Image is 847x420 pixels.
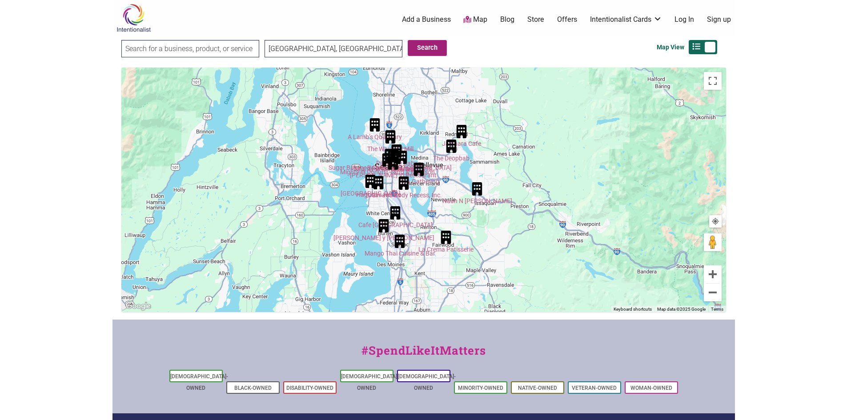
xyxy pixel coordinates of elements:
a: [DEMOGRAPHIC_DATA]-Owned [170,373,228,391]
a: Intentionalist Cards [590,15,662,24]
a: Blog [500,15,514,24]
input: Search for a business, product, or service [121,40,259,57]
a: Woman-Owned [630,385,672,391]
a: Store [527,15,544,24]
div: Pitch The Baby [390,144,403,158]
div: Mango Thai Cuisine & Bar [393,235,406,248]
div: Yoka Tea [395,151,409,164]
div: ASA Gathering [412,163,426,176]
div: Camp West [364,175,377,188]
div: The Wayland Mill [384,130,397,144]
div: A Lamb’s Quandary [368,118,381,132]
div: Mighty-O Donuts – 2nd & Madison [381,153,394,167]
a: Sign up [707,15,731,24]
div: Cafe Dulzura [389,206,402,220]
div: The Deopbab [445,140,458,153]
a: [DEMOGRAPHIC_DATA]-Owned [341,373,399,391]
a: Minority-Owned [458,385,503,391]
button: Keyboard shortcuts [614,306,652,312]
a: Log In [674,15,694,24]
div: Don Gallopinto y Tortas Locas [377,219,390,232]
a: Disability-Owned [286,385,333,391]
span: Map data ©2025 Google [657,307,706,312]
div: #SpendLikeItMatters [112,342,735,368]
img: Google [124,300,153,312]
a: Map [463,15,487,25]
a: Native-Owned [518,385,557,391]
button: Zoom in [704,265,722,283]
a: Open this area in Google Maps (opens a new window) [124,300,153,312]
a: Offers [557,15,577,24]
div: Hagosa’s House [372,176,385,189]
div: Naan N Curry [470,182,484,196]
div: Brain and Body Recess, Inc. [397,176,410,190]
div: Sugar Bakery & Cafe – Capitol Hill [383,149,397,162]
div: Mighty-O Donuts Capitol Hill [387,150,400,164]
div: La Crema Patisserie [439,231,453,244]
div: Celine Waldmann [386,150,400,163]
div: Jawhara Cafe [455,125,468,138]
button: Your Location [709,215,722,228]
button: Search [408,40,447,56]
a: Veteran-Owned [572,385,617,391]
a: Terms [711,307,723,312]
div: Thanh Vi Restaurant [386,156,400,170]
a: Black-Owned [234,385,272,391]
span: Map View [657,43,689,52]
button: Toggle fullscreen view [704,72,722,90]
input: Enter a Neighborhood, City, or State [265,40,402,57]
button: Drag Pegman onto the map to open Street View [704,233,722,251]
button: Zoom out [704,284,722,301]
img: Intentionalist [112,4,155,32]
a: [DEMOGRAPHIC_DATA]-Owned [398,373,456,391]
a: Add a Business [402,15,451,24]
